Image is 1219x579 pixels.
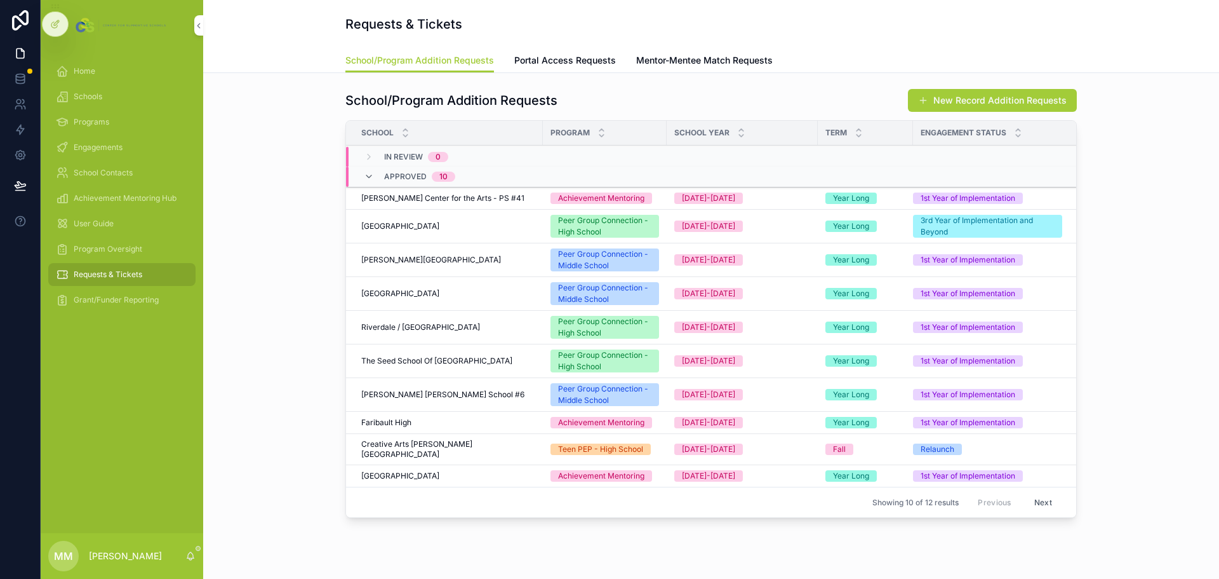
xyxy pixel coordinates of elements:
[913,417,1062,428] a: 1st Year of Implementation
[682,389,735,400] div: [DATE]-[DATE]
[514,54,616,67] span: Portal Access Requests
[833,389,869,400] div: Year Long
[74,295,159,305] span: Grant/Funder Reporting
[345,92,557,109] h1: School/Program Addition Requests
[361,322,480,332] span: Riverdale / [GEOGRAPHIC_DATA]
[833,470,869,482] div: Year Long
[48,263,196,286] a: Requests & Tickets
[825,444,905,455] a: Fall
[74,244,142,254] span: Program Oversight
[833,444,846,455] div: Fall
[361,193,524,203] span: [PERSON_NAME] Center for the Arts - PS #41
[550,350,659,372] a: Peer Group Connection - High School
[682,254,735,266] div: [DATE]-[DATE]
[73,15,170,36] img: App logo
[825,193,905,204] a: Year Long
[361,128,394,138] span: School
[361,221,439,231] span: [GEOGRAPHIC_DATA]
[833,417,869,428] div: Year Long
[550,282,659,305] a: Peer Group Connection - Middle School
[825,288,905,299] a: Year Long
[361,289,535,299] a: [GEOGRAPHIC_DATA]
[74,269,142,280] span: Requests & Tickets
[636,49,773,74] a: Mentor-Mentee Match Requests
[674,128,729,138] span: School Year
[674,288,810,299] a: [DATE]-[DATE]
[682,470,735,482] div: [DATE]-[DATE]
[550,128,590,138] span: Program
[345,49,494,73] a: School/Program Addition Requests
[921,444,954,455] div: Relaunch
[74,142,123,153] span: Engagements
[48,85,196,108] a: Schools
[48,289,196,311] a: Grant/Funder Reporting
[54,548,73,564] span: MM
[674,322,810,333] a: [DATE]-[DATE]
[825,355,905,367] a: Year Long
[361,471,439,481] span: [GEOGRAPHIC_DATA]
[825,128,847,138] span: Term
[558,417,644,428] div: Achievement Mentoring
[833,322,869,333] div: Year Long
[48,136,196,159] a: Engagements
[48,111,196,133] a: Programs
[682,444,735,455] div: [DATE]-[DATE]
[674,221,810,232] a: [DATE]-[DATE]
[913,389,1062,400] a: 1st Year of Implementation
[558,282,651,305] div: Peer Group Connection - Middle School
[913,355,1062,367] a: 1st Year of Implementation
[361,289,439,299] span: [GEOGRAPHIC_DATA]
[48,161,196,184] a: School Contacts
[361,255,535,265] a: [PERSON_NAME][GEOGRAPHIC_DATA]
[636,54,773,67] span: Mentor-Mentee Match Requests
[908,89,1077,112] button: New Record Addition Requests
[913,254,1062,266] a: 1st Year of Implementation
[550,193,659,204] a: Achievement Mentoring
[74,219,114,229] span: User Guide
[74,168,133,178] span: School Contacts
[558,383,651,406] div: Peer Group Connection - Middle School
[833,254,869,266] div: Year Long
[825,254,905,266] a: Year Long
[913,288,1062,299] a: 1st Year of Implementation
[48,238,196,261] a: Program Oversight
[825,417,905,428] a: Year Long
[825,470,905,482] a: Year Long
[439,172,448,182] div: 10
[921,355,1015,367] div: 1st Year of Implementation
[674,417,810,428] a: [DATE]-[DATE]
[384,152,423,162] span: In Review
[921,322,1015,333] div: 1st Year of Implementation
[74,193,177,203] span: Achievement Mentoring Hub
[833,355,869,367] div: Year Long
[48,212,196,235] a: User Guide
[674,470,810,482] a: [DATE]-[DATE]
[1025,493,1061,512] button: Next
[361,439,535,460] span: Creative Arts [PERSON_NAME][GEOGRAPHIC_DATA]
[674,254,810,266] a: [DATE]-[DATE]
[550,249,659,271] a: Peer Group Connection - Middle School
[436,152,441,162] div: 0
[833,288,869,299] div: Year Long
[514,49,616,74] a: Portal Access Requests
[825,221,905,232] a: Year Long
[361,193,535,203] a: [PERSON_NAME] Center for the Arts - PS #41
[550,316,659,339] a: Peer Group Connection - High School
[682,417,735,428] div: [DATE]-[DATE]
[921,193,1015,204] div: 1st Year of Implementation
[674,389,810,400] a: [DATE]-[DATE]
[558,193,644,204] div: Achievement Mentoring
[913,215,1062,238] a: 3rd Year of Implementation and Beyond
[361,418,411,428] span: Faribault High
[558,350,651,372] div: Peer Group Connection - High School
[833,193,869,204] div: Year Long
[825,322,905,333] a: Year Long
[921,254,1015,266] div: 1st Year of Implementation
[384,172,427,182] span: Approved
[913,470,1062,482] a: 1st Year of Implementation
[682,193,735,204] div: [DATE]-[DATE]
[550,383,659,406] a: Peer Group Connection - Middle School
[361,390,535,400] a: [PERSON_NAME] [PERSON_NAME] School #6
[674,355,810,367] a: [DATE]-[DATE]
